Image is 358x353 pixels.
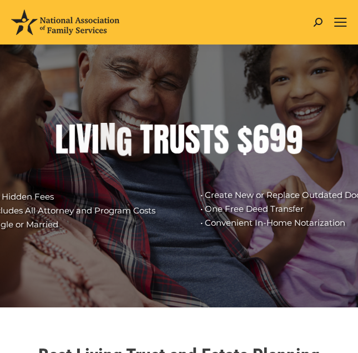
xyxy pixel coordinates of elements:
div: $ [237,123,253,156]
img: National Association of Family Services [11,9,119,35]
div: I [68,123,76,156]
div: U [169,123,185,156]
div: T [200,123,214,156]
div: T [140,123,153,156]
div: N [99,119,116,152]
div: 9 [286,123,302,157]
a: Mobile menu icon [334,16,347,29]
div: S [185,123,200,156]
div: V [76,122,92,155]
div: 9 [269,121,286,155]
div: 6 [253,123,269,156]
div: I [92,123,99,156]
div: R [153,123,169,156]
div: L [55,123,68,156]
div: S [214,123,229,156]
div: G [116,125,132,158]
